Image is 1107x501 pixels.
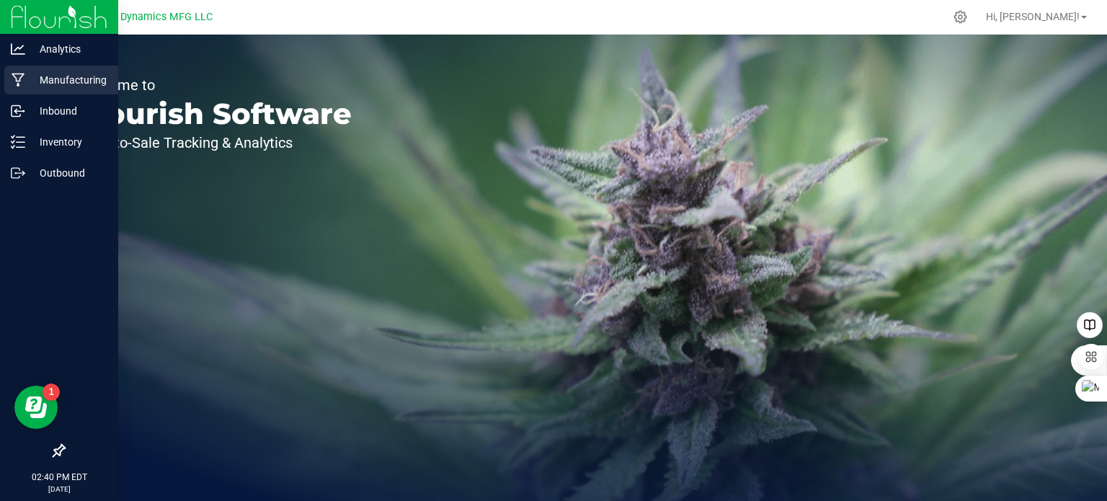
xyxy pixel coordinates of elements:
div: Manage settings [951,10,969,24]
inline-svg: Analytics [11,42,25,56]
p: Flourish Software [78,99,352,128]
iframe: Resource center unread badge [43,383,60,401]
span: Hi, [PERSON_NAME]! [986,11,1080,22]
p: [DATE] [6,484,112,495]
p: Inbound [25,102,112,120]
p: Manufacturing [25,71,112,89]
p: Inventory [25,133,112,151]
p: Outbound [25,164,112,182]
p: 02:40 PM EDT [6,471,112,484]
inline-svg: Outbound [11,166,25,180]
inline-svg: Inbound [11,104,25,118]
p: Seed-to-Sale Tracking & Analytics [78,136,352,150]
p: Welcome to [78,78,352,92]
span: Modern Dynamics MFG LLC [81,11,213,23]
p: Analytics [25,40,112,58]
inline-svg: Inventory [11,135,25,149]
iframe: Resource center [14,386,58,429]
inline-svg: Manufacturing [11,73,25,87]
